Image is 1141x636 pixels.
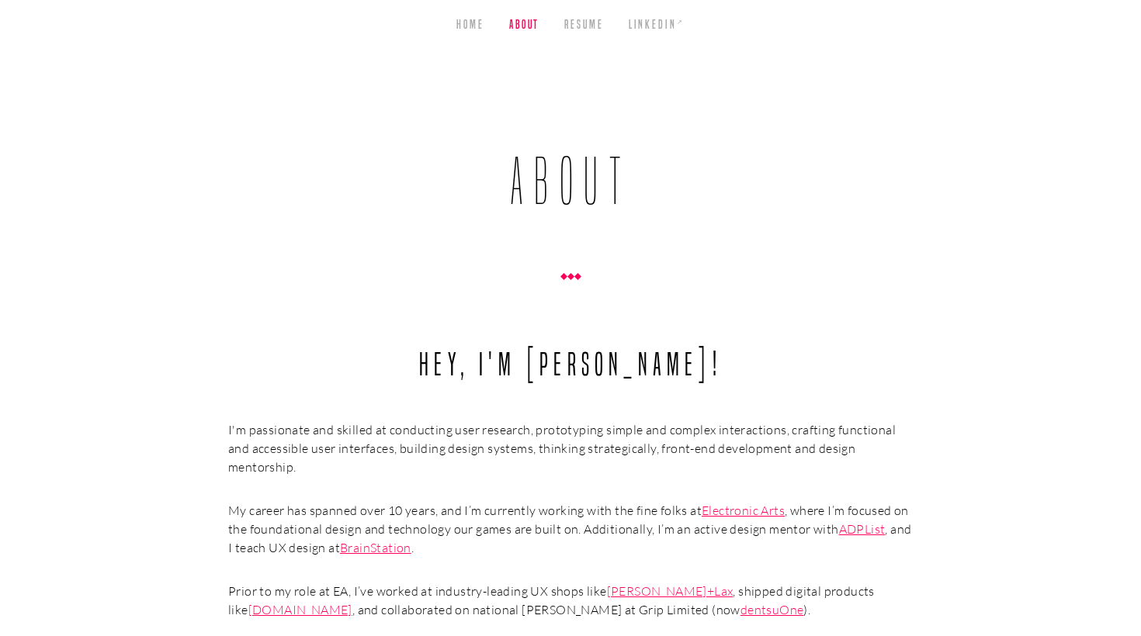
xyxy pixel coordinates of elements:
a: dentsuOne [740,602,804,617]
a: BrainStation [340,540,411,555]
p: My career has spanned over 10 years, and I’m currently working with the fine folks at , where I’m... [228,501,913,557]
a: Electronic Arts [702,503,785,518]
h1: About [228,140,913,223]
p: Prior to my role at EA, I’ve worked at industry-leading UX shops like , shipped digital products ... [228,582,913,619]
p: I'm passionate and skilled at conducting user research, prototyping simple and complex interactio... [228,420,913,476]
h2: Hey, I'm [PERSON_NAME]! [228,273,913,383]
a: [PERSON_NAME]+Lax [607,583,733,599]
sup: ↗ [677,18,685,26]
a: [DOMAIN_NAME] [248,602,352,617]
a: ADPList [839,521,886,537]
